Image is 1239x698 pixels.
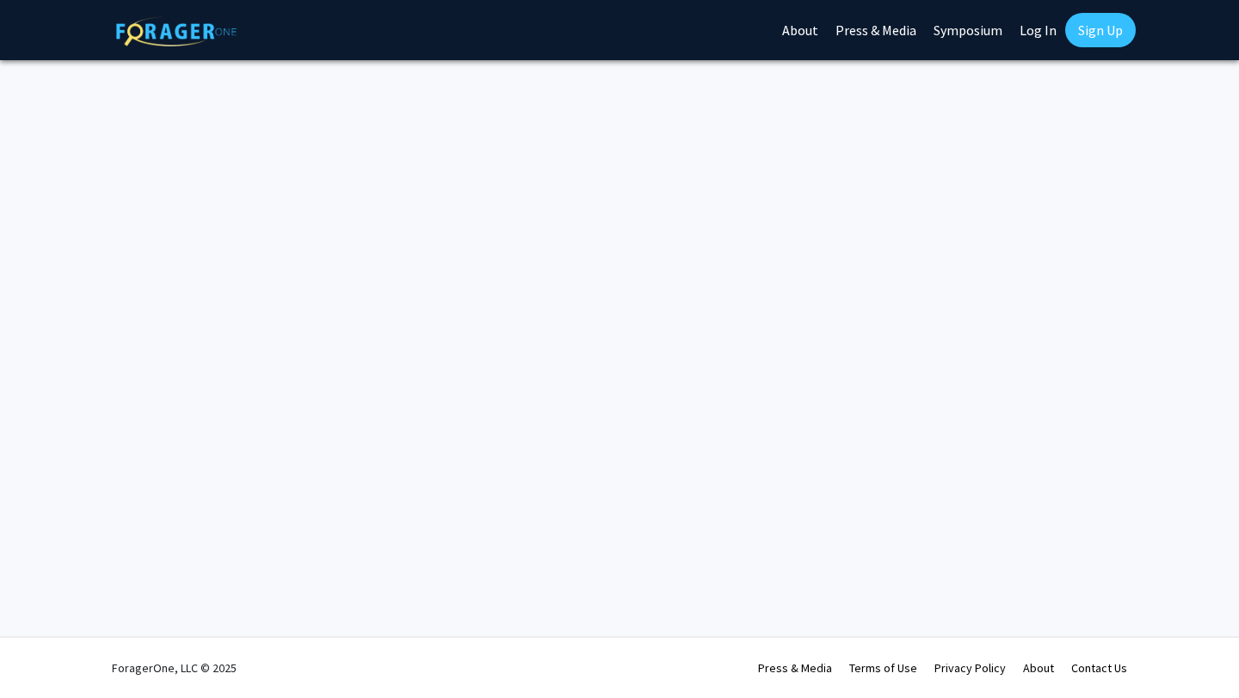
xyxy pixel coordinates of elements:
a: Sign Up [1065,13,1136,47]
a: Contact Us [1071,660,1127,676]
a: Press & Media [758,660,832,676]
a: Privacy Policy [934,660,1006,676]
a: About [1023,660,1054,676]
a: Terms of Use [849,660,917,676]
img: ForagerOne Logo [116,16,237,46]
div: ForagerOne, LLC © 2025 [112,638,237,698]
